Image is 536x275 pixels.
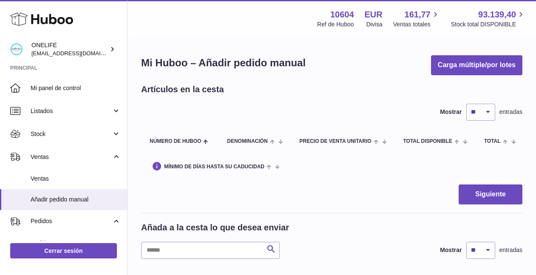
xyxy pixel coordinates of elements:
span: Mínimo de días hasta su caducidad [164,164,264,170]
div: Divisa [366,20,383,28]
strong: 10604 [330,9,354,20]
h1: Mi Huboo – Añadir pedido manual [141,56,306,70]
span: entradas [499,246,522,254]
a: Cerrar sesión [10,243,117,258]
span: 161,77 [405,9,431,20]
span: Número de Huboo [150,139,201,144]
label: Mostrar [440,108,462,116]
span: 93.139,40 [478,9,516,20]
div: Ref de Huboo [317,20,354,28]
span: Pedidos [31,239,121,247]
span: Stock [31,130,112,138]
span: Ventas [31,175,121,183]
span: Denominación [227,139,267,144]
button: Siguiente [459,184,522,204]
span: Total [484,139,501,144]
span: Total DISPONIBLE [403,139,452,144]
button: Carga múltiple/por lotes [431,55,522,75]
h2: Añada a la cesta lo que desea enviar [141,222,289,233]
span: Ventas totales [393,20,440,28]
label: Mostrar [440,246,462,254]
img: administracion@onelifespain.com [10,43,23,56]
span: entradas [499,108,522,116]
div: ONELIFE [31,41,108,57]
span: [EMAIL_ADDRESS][DOMAIN_NAME] [31,50,125,57]
a: 161,77 Ventas totales [393,9,440,28]
span: Precio de venta unitario [299,139,371,144]
strong: EUR [365,9,383,20]
span: Listados [31,107,112,115]
span: Stock total DISPONIBLE [451,20,526,28]
h2: Artículos en la cesta [141,84,224,95]
span: Añadir pedido manual [31,196,121,204]
span: Ventas [31,153,112,161]
a: 93.139,40 Stock total DISPONIBLE [451,9,526,28]
span: Mi panel de control [31,84,121,92]
span: Pedidos [31,217,112,225]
